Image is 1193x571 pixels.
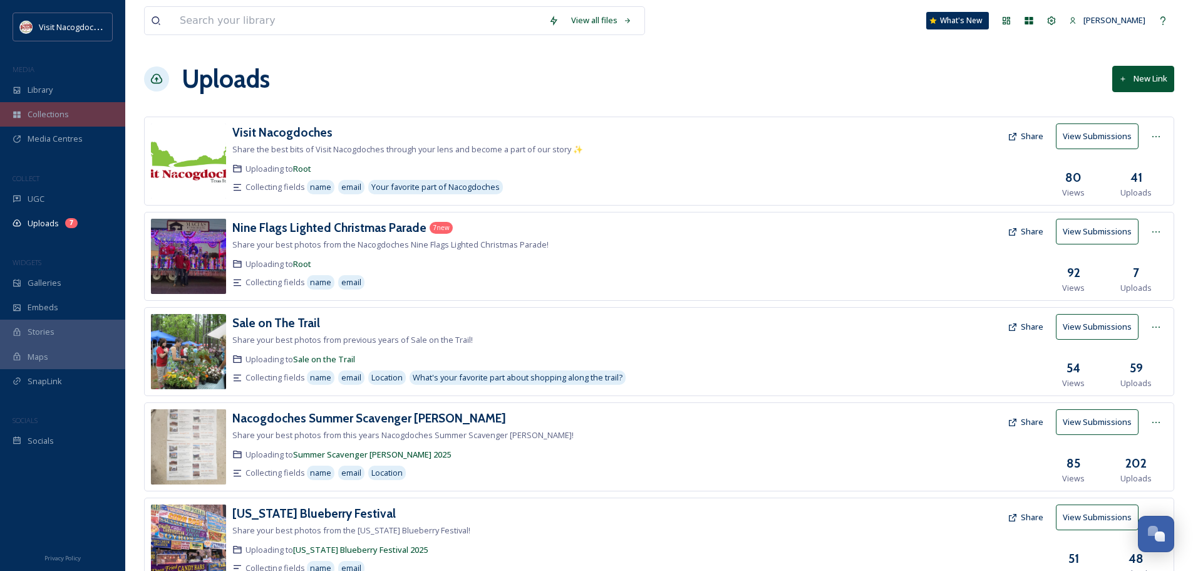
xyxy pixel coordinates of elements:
[1056,409,1139,435] button: View Submissions
[310,372,331,384] span: name
[1067,264,1080,282] h3: 92
[13,174,39,183] span: COLLECT
[1068,550,1079,568] h3: 51
[293,544,428,555] a: [US_STATE] Blueberry Festival 2025
[28,84,53,96] span: Library
[232,220,426,235] h3: Nine Flags Lighted Christmas Parade
[1001,315,1050,339] button: Share
[28,435,54,447] span: Socials
[182,60,270,98] a: Uploads
[1056,123,1145,149] a: View Submissions
[151,123,226,199] img: 65232211-d062-4b21-b51a-cfdd51b13482.jpg
[232,429,574,441] span: Share your best photos from this years Nacogdoches Summer Scavenger [PERSON_NAME]!
[1056,219,1139,244] button: View Submissions
[245,181,305,193] span: Collecting fields
[232,125,333,140] h3: Visit Nacogdoches
[13,65,34,74] span: MEDIA
[341,276,361,288] span: email
[28,193,44,205] span: UGC
[1130,359,1143,377] h3: 59
[293,163,311,174] a: Root
[28,133,83,145] span: Media Centres
[565,8,638,33] div: View all files
[232,409,506,427] a: Nacogdoches Summer Scavenger [PERSON_NAME]
[245,354,355,365] span: Uploading to
[1133,264,1139,282] h3: 7
[44,550,81,565] a: Privacy Policy
[1001,124,1050,149] button: Share
[310,467,331,479] span: name
[293,258,311,270] a: Root
[44,554,81,562] span: Privacy Policy
[28,301,58,313] span: Embeds
[1120,187,1152,199] span: Uploads
[341,372,361,384] span: email
[293,354,355,365] a: Sale on the Trail
[28,108,69,120] span: Collections
[28,217,59,229] span: Uploads
[1062,282,1085,294] span: Views
[232,314,320,332] a: Sale on The Trail
[232,123,333,142] a: Visit Nacogdoches
[1063,8,1152,33] a: [PERSON_NAME]
[1062,187,1085,199] span: Views
[1056,219,1145,244] a: View Submissions
[1128,550,1144,568] h3: 48
[1130,169,1142,187] h3: 41
[1062,473,1085,485] span: Views
[1066,359,1080,377] h3: 54
[1001,410,1050,434] button: Share
[232,505,396,523] a: [US_STATE] Blueberry Festival
[232,506,396,521] h3: [US_STATE] Blueberry Festival
[1056,409,1145,435] a: View Submissions
[1138,516,1174,552] button: Open Chat
[1001,505,1050,530] button: Share
[310,276,331,288] span: name
[341,467,361,479] span: email
[371,467,403,479] span: Location
[232,411,506,426] h3: Nacogdoches Summer Scavenger [PERSON_NAME]
[173,7,542,34] input: Search your library
[28,351,48,363] span: Maps
[293,449,451,460] a: Summer Scavenger [PERSON_NAME] 2025
[1125,454,1147,473] h3: 202
[1120,473,1152,485] span: Uploads
[1056,505,1145,530] a: View Submissions
[926,12,989,29] a: What's New
[232,239,549,250] span: Share your best photos from the Nacogdoches Nine Flags Lighted Christmas Parade!
[1056,314,1145,340] a: View Submissions
[28,326,54,338] span: Stories
[151,314,226,389] img: 9f53ed5b-a685-4160-830e-14d3f17780ab.jpg
[245,276,305,288] span: Collecting fields
[28,277,61,289] span: Galleries
[341,181,361,193] span: email
[1056,314,1139,340] button: View Submissions
[1056,505,1139,530] button: View Submissions
[65,218,78,228] div: 7
[28,375,62,387] span: SnapLink
[232,334,473,345] span: Share your best photos from previous years of Sale on the Trail!
[232,219,426,237] a: Nine Flags Lighted Christmas Parade
[151,219,226,294] img: b6ed8ab9-857b-4d38-8546-8377ce7008b9.jpg
[232,315,320,330] h3: Sale on The Trail
[20,21,33,33] img: images%20%281%29.jpeg
[371,181,500,193] span: Your favorite part of Nacogdoches
[1083,14,1145,26] span: [PERSON_NAME]
[1066,454,1080,473] h3: 85
[1062,377,1085,389] span: Views
[1120,282,1152,294] span: Uploads
[1120,377,1152,389] span: Uploads
[245,163,311,175] span: Uploading to
[245,372,305,384] span: Collecting fields
[151,409,226,485] img: 2d5e1422-9114-4b88-8d6e-0286c51f5c5e.jpg
[310,181,331,193] span: name
[245,467,305,479] span: Collecting fields
[1056,123,1139,149] button: View Submissions
[232,144,583,155] span: Share the best bits of Visit Nacogdoches through your lens and become a part of our story ✨
[1065,169,1082,187] h3: 80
